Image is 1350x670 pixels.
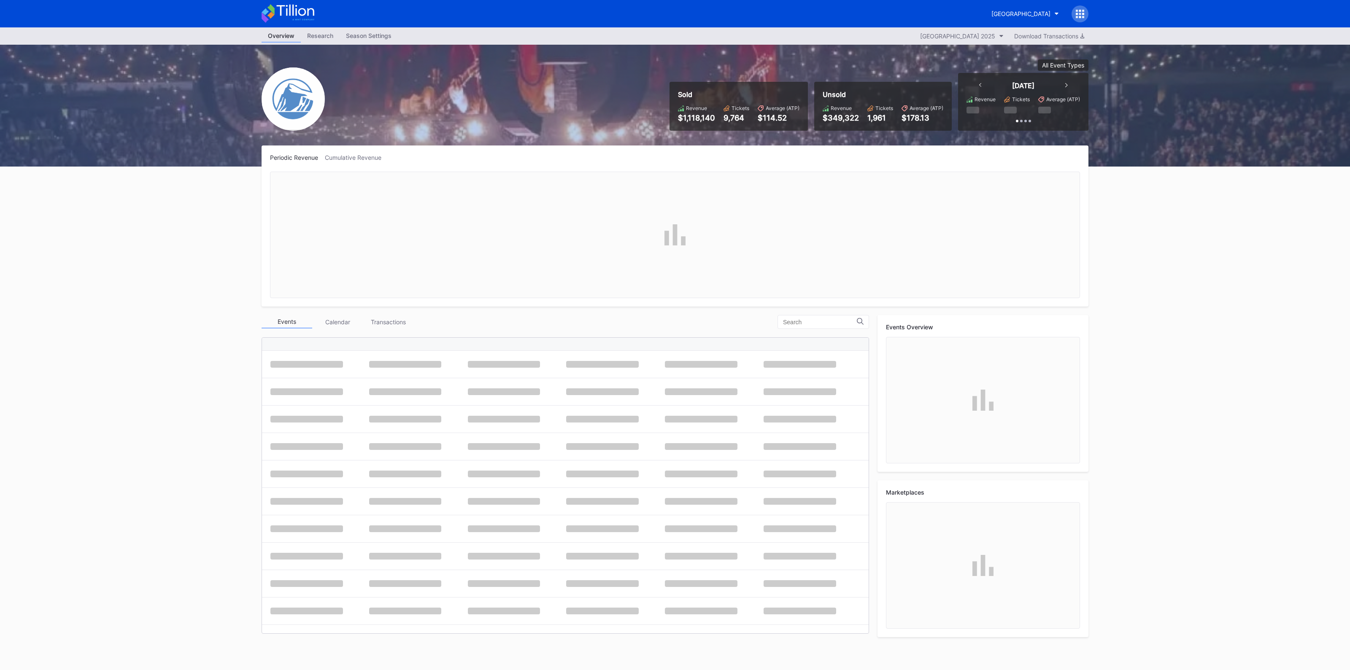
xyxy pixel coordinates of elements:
div: Average (ATP) [910,105,943,111]
div: Periodic Revenue [270,154,325,161]
div: Season Settings [340,30,398,42]
input: Search [783,319,857,326]
a: Research [301,30,340,43]
div: Research [301,30,340,42]
div: $114.52 [758,113,799,122]
div: Cumulative Revenue [325,154,388,161]
div: $178.13 [902,113,943,122]
div: $349,322 [823,113,859,122]
button: All Event Types [1038,59,1088,71]
div: Tickets [875,105,893,111]
div: Unsold [823,90,943,99]
div: [DATE] [1012,81,1034,90]
div: Events [262,315,312,328]
div: Average (ATP) [1046,96,1080,102]
button: [GEOGRAPHIC_DATA] 2025 [916,30,1008,42]
div: Marketplaces [886,489,1080,496]
div: Sold [678,90,799,99]
div: Events Overview [886,323,1080,331]
button: [GEOGRAPHIC_DATA] [985,6,1065,22]
div: [GEOGRAPHIC_DATA] [991,10,1050,17]
a: Overview [262,30,301,43]
div: $1,118,140 [678,113,715,122]
div: Transactions [363,315,413,328]
div: 9,764 [724,113,749,122]
div: Tickets [1012,96,1030,102]
div: Download Transactions [1014,32,1084,40]
div: Revenue [686,105,707,111]
div: Revenue [831,105,852,111]
img: Devils-Logo.png [262,67,325,131]
div: 1,961 [867,113,893,122]
div: Revenue [975,96,996,102]
div: All Event Types [1042,62,1084,69]
div: Calendar [312,315,363,328]
div: Tickets [732,105,749,111]
button: Download Transactions [1010,30,1088,42]
a: Season Settings [340,30,398,43]
div: Average (ATP) [766,105,799,111]
div: [GEOGRAPHIC_DATA] 2025 [920,32,995,40]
